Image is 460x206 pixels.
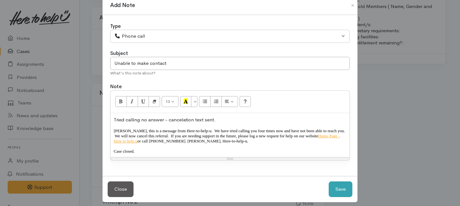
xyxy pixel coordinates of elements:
[110,23,121,30] label: Type
[111,157,349,160] div: Resize
[114,116,346,124] p: Tried calling no answer - cancelation text sent.
[110,83,122,90] label: Note
[165,99,170,104] span: 13
[180,96,192,107] button: Recent Color
[348,2,358,9] button: Close
[114,33,340,40] div: Phone call
[110,30,350,43] button: Phone call
[114,134,340,143] a: Home Page - Here to help u
[221,96,238,107] button: Paragraph
[114,149,346,154] p: Case closed.
[149,96,160,107] button: Remove Font Style (⌘+\)
[108,181,134,197] button: Close
[199,96,211,107] button: Unordered list (⌘+⇧+NUM7)
[240,96,251,107] button: Help
[162,96,179,107] button: Font Size
[110,1,135,10] h1: Add Note
[126,96,138,107] button: Italic (⌘+I)
[329,181,352,197] button: Save
[110,70,350,76] div: What's this note about?
[114,128,346,144] p: [PERSON_NAME], this is a message from Here-to-help-u. We have tried calling you four times now an...
[191,96,197,107] button: More Color
[115,96,127,107] button: Bold (⌘+B)
[210,96,222,107] button: Ordered list (⌘+⇧+NUM8)
[138,96,149,107] button: Underline (⌘+U)
[110,50,128,57] label: Subject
